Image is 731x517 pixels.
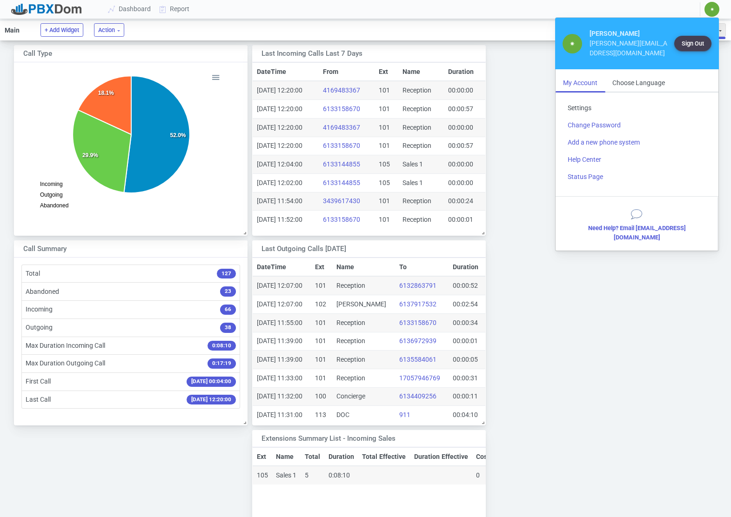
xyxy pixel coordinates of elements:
[570,40,575,47] span: ✷
[323,160,360,168] a: 6133144855
[301,447,324,466] th: Total
[208,358,236,369] span: 0:17:19
[323,179,360,186] a: 6133144855
[375,100,398,119] td: 101
[253,369,311,387] td: [DATE] 11:33:00
[311,332,332,351] td: 101
[560,117,714,134] a: Change Password
[253,118,319,137] td: [DATE] 12:20:00
[311,313,332,332] td: 101
[399,319,436,326] a: 6133158670
[311,295,332,314] td: 102
[253,387,311,406] td: [DATE] 11:32:00
[395,258,449,276] th: To
[449,369,485,387] td: 00:00:31
[220,323,236,333] span: 38
[398,118,444,137] td: Reception
[262,433,455,444] div: Extensions Summary List - Incoming Sales
[21,372,240,391] li: First Call
[398,155,444,174] td: Sales 1
[398,192,444,211] td: Reception
[560,134,714,151] a: Add a new phone system
[40,192,63,198] span: Outgoing
[375,62,398,81] th: Ext
[449,387,485,406] td: 00:00:11
[332,351,395,369] td: Reception
[560,168,714,186] a: Status Page
[319,62,375,81] th: From
[301,466,324,484] td: 5
[398,100,444,119] td: Reception
[399,411,410,418] a: 911
[472,466,494,484] td: 0
[398,211,444,229] td: Reception
[375,81,398,99] td: 101
[23,244,217,254] div: Call Summary
[220,286,236,297] span: 23
[253,295,311,314] td: [DATE] 12:07:00
[324,466,358,484] td: 0:08:10
[560,99,714,117] a: Settings
[40,23,83,37] button: + Add Widget
[272,447,301,466] th: Name
[311,387,332,406] td: 100
[211,72,219,80] div: Menu
[449,351,485,369] td: 00:00:05
[187,377,236,387] span: [DATE] 00:04:00
[332,295,395,314] td: [PERSON_NAME]
[399,374,440,382] a: 17057946769
[449,313,485,332] td: 00:00:34
[104,0,155,18] a: Dashboard
[21,282,240,301] li: Abandoned
[590,39,670,58] div: [PERSON_NAME][EMAIL_ADDRESS][DOMAIN_NAME]
[399,300,436,308] a: 6137917532
[472,447,494,466] th: Cost
[375,211,398,229] td: 101
[187,395,236,405] span: [DATE] 12:20:00
[21,354,240,373] li: Max Duration Outgoing Call
[399,392,436,400] a: 6134409256
[560,151,714,168] a: Help Center
[311,406,332,424] td: 113
[253,211,319,229] td: [DATE] 11:52:00
[253,81,319,99] td: [DATE] 12:20:00
[332,332,395,351] td: Reception
[324,447,358,466] th: Duration
[444,155,485,174] td: 00:00:00
[358,447,410,466] th: Total Effective
[323,124,360,131] a: 4169483367
[253,100,319,119] td: [DATE] 12:20:00
[253,447,272,466] th: Ext
[590,29,670,39] div: [PERSON_NAME]
[444,100,485,119] td: 00:00:57
[40,180,63,187] span: Incoming
[253,173,319,192] td: [DATE] 12:02:00
[398,137,444,155] td: Reception
[253,332,311,351] td: [DATE] 11:39:00
[311,369,332,387] td: 101
[253,406,311,424] td: [DATE] 11:31:00
[253,351,311,369] td: [DATE] 11:39:00
[398,173,444,192] td: Sales 1
[220,305,236,315] span: 66
[398,62,444,81] th: Name
[588,225,686,240] b: Need Help? Email [EMAIL_ADDRESS][DOMAIN_NAME]
[399,337,436,345] a: 6136972939
[253,276,311,295] td: [DATE] 12:07:00
[311,276,332,295] td: 101
[323,86,360,94] a: 4169483367
[155,0,194,18] a: Report
[444,192,485,211] td: 00:00:24
[605,74,672,92] div: Choose Language
[311,258,332,276] th: Ext
[561,202,712,245] button: Need Help? Email [EMAIL_ADDRESS][DOMAIN_NAME]
[444,173,485,192] td: 00:00:00
[208,341,236,351] span: 0:08:10
[704,1,720,17] button: ✷
[674,36,711,51] button: Sign Out
[217,269,236,279] span: 127
[253,466,272,484] td: 105
[410,447,472,466] th: Duration Effective
[375,155,398,174] td: 105
[21,391,240,409] li: Last Call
